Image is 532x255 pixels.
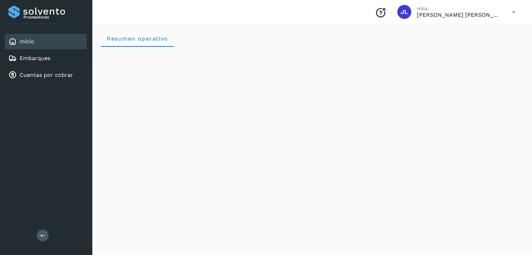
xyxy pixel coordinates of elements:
[23,15,84,20] p: Proveedores
[20,38,34,45] a: Inicio
[106,35,168,42] span: Resumen operativo
[417,6,501,12] p: Hola,
[20,55,50,61] a: Embarques
[5,67,87,83] div: Cuentas por cobrar
[5,51,87,66] div: Embarques
[5,34,87,49] div: Inicio
[417,12,501,18] p: JOSE LUIS GUZMAN ORTA
[20,72,73,78] a: Cuentas por cobrar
